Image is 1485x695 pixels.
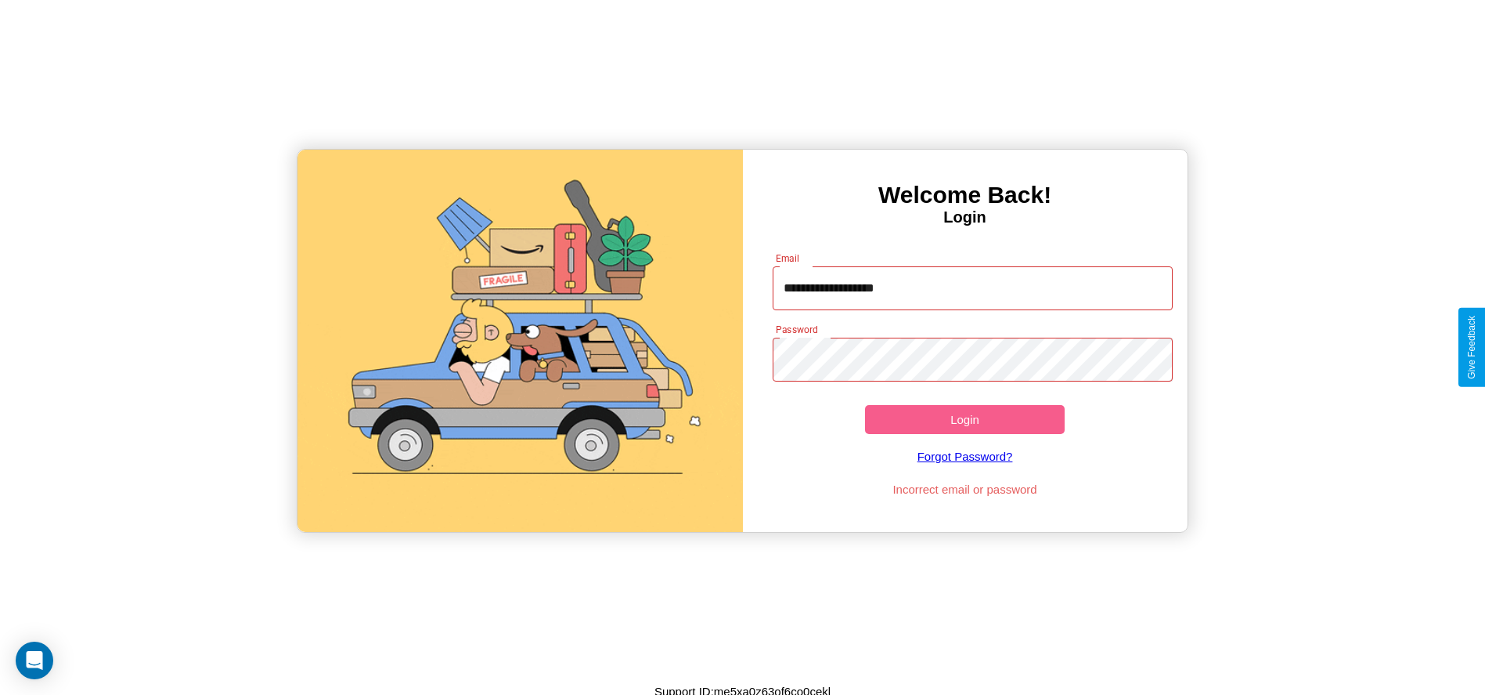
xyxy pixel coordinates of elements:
a: Forgot Password? [765,434,1165,479]
button: Login [865,405,1065,434]
img: gif [297,150,742,532]
h4: Login [743,208,1188,226]
div: Open Intercom Messenger [16,642,53,679]
label: Email [776,252,800,265]
label: Password [776,323,817,336]
div: Give Feedback [1466,316,1477,379]
p: Incorrect email or password [765,479,1165,500]
h3: Welcome Back! [743,182,1188,208]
